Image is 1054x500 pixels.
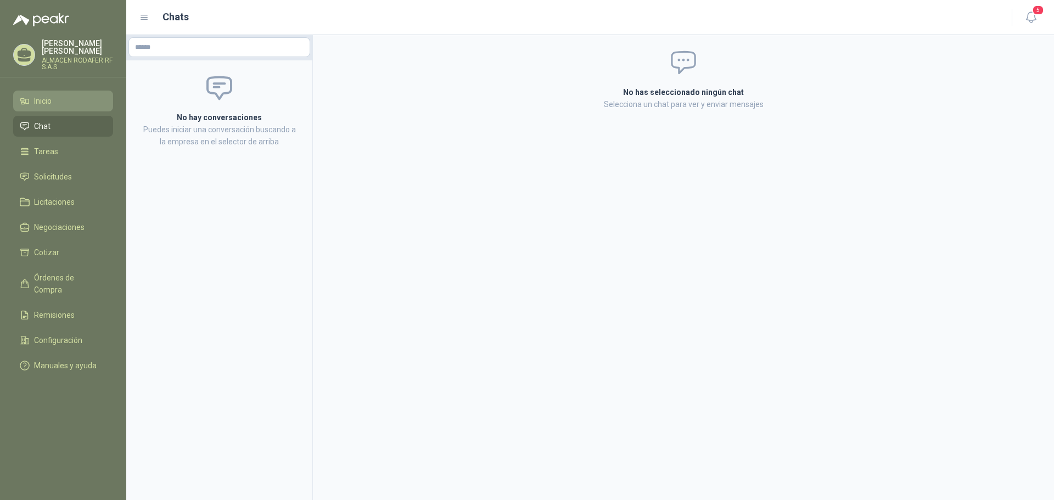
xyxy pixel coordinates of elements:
[13,116,113,137] a: Chat
[13,141,113,162] a: Tareas
[1032,5,1044,15] span: 5
[139,123,299,148] p: Puedes iniciar una conversación buscando a la empresa en el selector de arriba
[34,334,82,346] span: Configuración
[34,196,75,208] span: Licitaciones
[34,95,52,107] span: Inicio
[34,221,85,233] span: Negociaciones
[34,309,75,321] span: Remisiones
[13,330,113,351] a: Configuración
[34,272,103,296] span: Órdenes de Compra
[139,111,299,123] h2: No hay conversaciones
[34,145,58,158] span: Tareas
[492,98,875,110] p: Selecciona un chat para ver y enviar mensajes
[13,267,113,300] a: Órdenes de Compra
[34,246,59,259] span: Cotizar
[13,217,113,238] a: Negociaciones
[13,13,69,26] img: Logo peakr
[34,359,97,372] span: Manuales y ayuda
[13,166,113,187] a: Solicitudes
[13,242,113,263] a: Cotizar
[1021,8,1041,27] button: 5
[162,9,189,25] h1: Chats
[13,305,113,325] a: Remisiones
[34,171,72,183] span: Solicitudes
[13,355,113,376] a: Manuales y ayuda
[492,86,875,98] h2: No has seleccionado ningún chat
[42,40,113,55] p: [PERSON_NAME] [PERSON_NAME]
[42,57,113,70] p: ALMACEN RODAFER RF S.A.S
[13,91,113,111] a: Inicio
[13,192,113,212] a: Licitaciones
[34,120,51,132] span: Chat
